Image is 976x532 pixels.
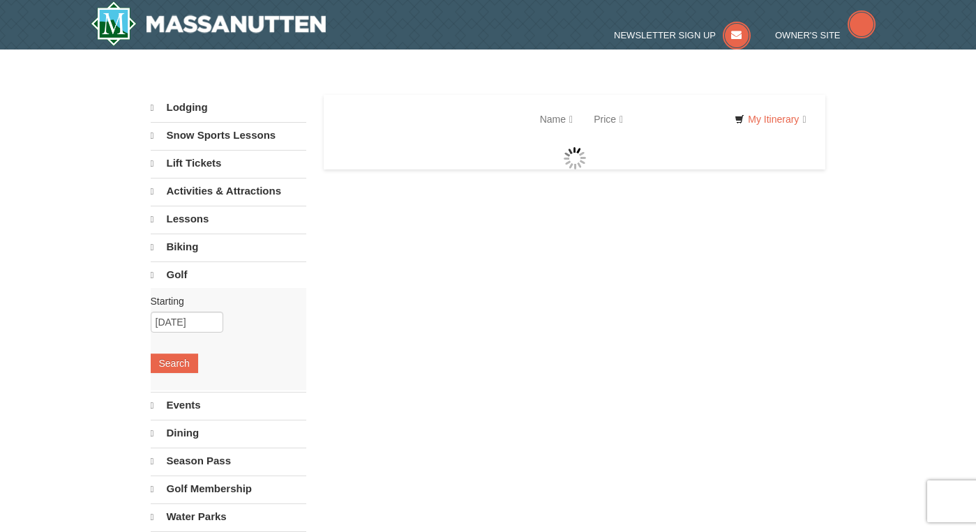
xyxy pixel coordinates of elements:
[614,30,751,40] a: Newsletter Sign Up
[151,234,306,260] a: Biking
[151,206,306,232] a: Lessons
[151,392,306,418] a: Events
[583,105,633,133] a: Price
[151,476,306,502] a: Golf Membership
[151,122,306,149] a: Snow Sports Lessons
[564,147,586,169] img: wait gif
[151,294,296,308] label: Starting
[91,1,326,46] img: Massanutten Resort Logo
[775,30,876,40] a: Owner's Site
[726,109,815,130] a: My Itinerary
[151,261,306,288] a: Golf
[151,420,306,446] a: Dining
[530,105,583,133] a: Name
[91,1,326,46] a: Massanutten Resort
[151,95,306,121] a: Lodging
[151,448,306,474] a: Season Pass
[151,150,306,176] a: Lift Tickets
[151,503,306,530] a: Water Parks
[151,178,306,204] a: Activities & Attractions
[775,30,841,40] span: Owner's Site
[151,354,198,373] button: Search
[614,30,716,40] span: Newsletter Sign Up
